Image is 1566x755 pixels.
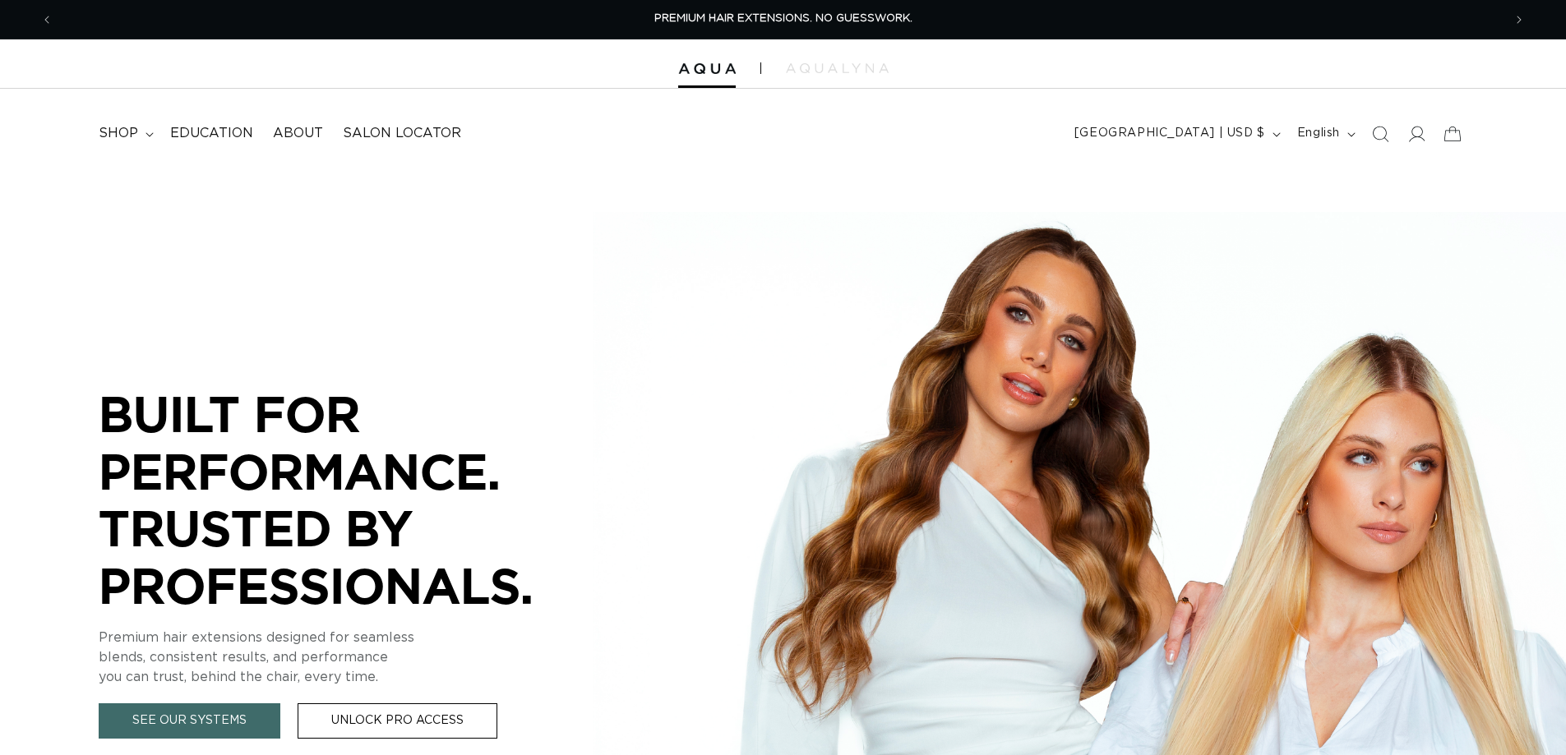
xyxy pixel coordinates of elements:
[263,115,333,152] a: About
[99,628,592,687] p: Premium hair extensions designed for seamless blends, consistent results, and performance you can...
[1297,125,1340,142] span: English
[29,4,65,35] button: Previous announcement
[99,385,592,614] p: BUILT FOR PERFORMANCE. TRUSTED BY PROFESSIONALS.
[170,125,253,142] span: Education
[298,703,497,739] a: Unlock Pro Access
[89,115,160,152] summary: shop
[99,125,138,142] span: shop
[160,115,263,152] a: Education
[1501,4,1537,35] button: Next announcement
[333,115,471,152] a: Salon Locator
[343,125,461,142] span: Salon Locator
[654,13,912,24] span: PREMIUM HAIR EXTENSIONS. NO GUESSWORK.
[1074,125,1265,142] span: [GEOGRAPHIC_DATA] | USD $
[786,63,889,73] img: aqualyna.com
[273,125,323,142] span: About
[1362,116,1398,152] summary: Search
[1065,118,1287,150] button: [GEOGRAPHIC_DATA] | USD $
[678,63,736,75] img: Aqua Hair Extensions
[99,703,280,739] a: See Our Systems
[1287,118,1362,150] button: English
